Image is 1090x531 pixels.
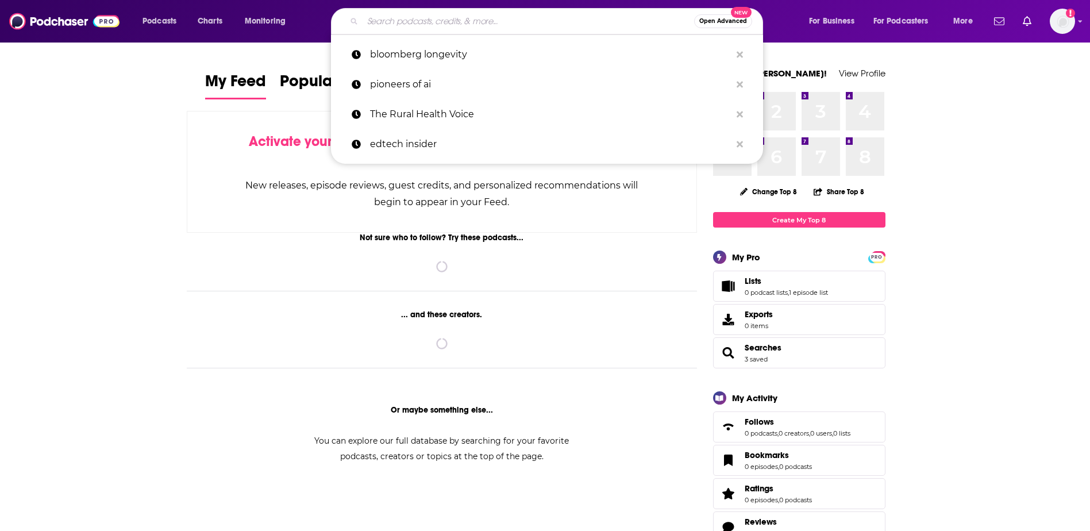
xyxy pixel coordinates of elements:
[788,288,789,297] span: ,
[833,429,850,437] a: 0 lists
[363,12,694,30] input: Search podcasts, credits, & more...
[717,419,740,435] a: Follows
[713,271,885,302] span: Lists
[187,405,698,415] div: Or maybe something else...
[732,393,777,403] div: My Activity
[1050,9,1075,34] img: User Profile
[731,7,752,18] span: New
[779,429,809,437] a: 0 creators
[713,304,885,335] a: Exports
[777,429,779,437] span: ,
[134,12,191,30] button: open menu
[745,417,774,427] span: Follows
[732,252,760,263] div: My Pro
[870,253,884,261] span: PRO
[745,322,773,330] span: 0 items
[713,411,885,442] span: Follows
[342,8,774,34] div: Search podcasts, credits, & more...
[778,496,779,504] span: ,
[745,450,789,460] span: Bookmarks
[745,343,781,353] a: Searches
[745,450,812,460] a: Bookmarks
[717,278,740,294] a: Lists
[370,99,731,129] p: The Rural Health Voice
[713,212,885,228] a: Create My Top 8
[745,496,778,504] a: 0 episodes
[190,12,229,30] a: Charts
[745,483,812,494] a: Ratings
[809,13,854,29] span: For Business
[370,40,731,70] p: bloomberg longevity
[745,276,761,286] span: Lists
[713,68,827,79] a: Welcome [PERSON_NAME]!
[745,417,850,427] a: Follows
[713,337,885,368] span: Searches
[745,276,828,286] a: Lists
[331,70,763,99] a: pioneers of ai
[370,70,731,99] p: pioneers of ai
[717,452,740,468] a: Bookmarks
[945,12,987,30] button: open menu
[245,133,640,167] div: by following Podcasts, Creators, Lists, and other Users!
[717,345,740,361] a: Searches
[873,13,929,29] span: For Podcasters
[870,252,884,261] a: PRO
[713,445,885,476] span: Bookmarks
[280,71,378,98] span: Popular Feed
[989,11,1009,31] a: Show notifications dropdown
[331,99,763,129] a: The Rural Health Voice
[1050,9,1075,34] button: Show profile menu
[301,433,583,464] div: You can explore our full database by searching for your favorite podcasts, creators or topics at ...
[1050,9,1075,34] span: Logged in as WE_Broadcast
[953,13,973,29] span: More
[810,429,832,437] a: 0 users
[745,288,788,297] a: 0 podcast lists
[745,517,812,527] a: Reviews
[745,309,773,320] span: Exports
[801,12,869,30] button: open menu
[237,12,301,30] button: open menu
[699,18,747,24] span: Open Advanced
[789,288,828,297] a: 1 episode list
[745,517,777,527] span: Reviews
[331,40,763,70] a: bloomberg longevity
[1066,9,1075,18] svg: Add a profile image
[839,68,885,79] a: View Profile
[187,310,698,320] div: ... and these creators.
[245,13,286,29] span: Monitoring
[745,355,768,363] a: 3 saved
[198,13,222,29] span: Charts
[779,496,812,504] a: 0 podcasts
[733,184,804,199] button: Change Top 8
[779,463,812,471] a: 0 podcasts
[142,13,176,29] span: Podcasts
[205,71,266,99] a: My Feed
[745,483,773,494] span: Ratings
[370,129,731,159] p: edtech insider
[1018,11,1036,31] a: Show notifications dropdown
[331,129,763,159] a: edtech insider
[187,233,698,243] div: Not sure who to follow? Try these podcasts...
[205,71,266,98] span: My Feed
[813,180,865,203] button: Share Top 8
[717,311,740,328] span: Exports
[694,14,752,28] button: Open AdvancedNew
[249,133,367,150] span: Activate your Feed
[9,10,120,32] img: Podchaser - Follow, Share and Rate Podcasts
[717,486,740,502] a: Ratings
[280,71,378,99] a: Popular Feed
[866,12,945,30] button: open menu
[713,478,885,509] span: Ratings
[245,177,640,210] div: New releases, episode reviews, guest credits, and personalized recommendations will begin to appe...
[809,429,810,437] span: ,
[745,429,777,437] a: 0 podcasts
[745,463,778,471] a: 0 episodes
[832,429,833,437] span: ,
[778,463,779,471] span: ,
